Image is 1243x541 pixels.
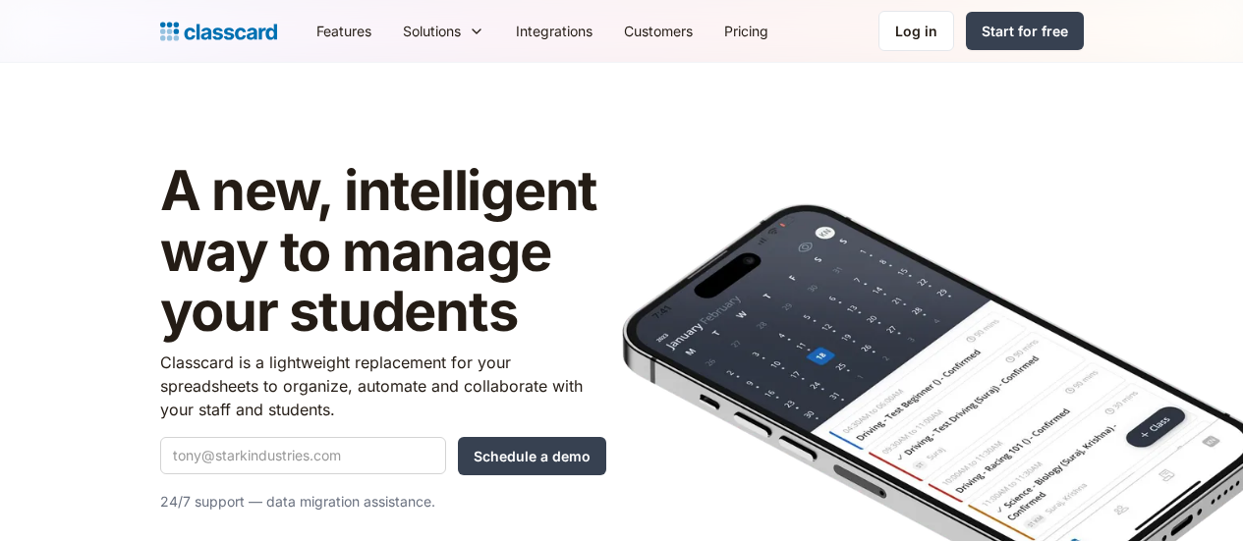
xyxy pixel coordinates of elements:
[708,9,784,53] a: Pricing
[500,9,608,53] a: Integrations
[458,437,606,475] input: Schedule a demo
[160,490,606,514] p: 24/7 support — data migration assistance.
[160,437,446,474] input: tony@starkindustries.com
[966,12,1084,50] a: Start for free
[160,351,606,421] p: Classcard is a lightweight replacement for your spreadsheets to organize, automate and collaborat...
[387,9,500,53] div: Solutions
[160,18,277,45] a: Logo
[895,21,937,41] div: Log in
[878,11,954,51] a: Log in
[160,161,606,343] h1: A new, intelligent way to manage your students
[160,437,606,475] form: Quick Demo Form
[982,21,1068,41] div: Start for free
[301,9,387,53] a: Features
[403,21,461,41] div: Solutions
[608,9,708,53] a: Customers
